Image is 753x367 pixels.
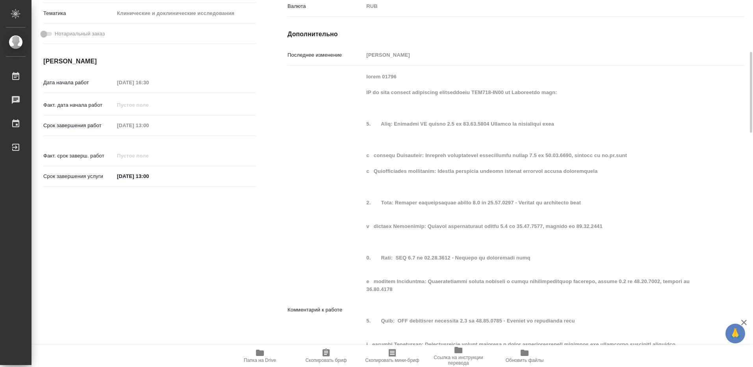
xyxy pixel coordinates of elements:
input: Пустое поле [114,77,183,88]
span: Скопировать мини-бриф [365,358,419,363]
h4: Дополнительно [287,30,744,39]
span: Нотариальный заказ [55,30,105,38]
p: Дата начала работ [43,79,114,87]
p: Срок завершения услуги [43,172,114,180]
span: 🙏 [729,325,742,342]
p: Факт. срок заверш. работ [43,152,114,160]
span: Скопировать бриф [305,358,347,363]
p: Тематика [43,9,114,17]
h4: [PERSON_NAME] [43,57,256,66]
p: Срок завершения работ [43,122,114,130]
span: Ссылка на инструкции перевода [430,355,487,366]
button: Скопировать мини-бриф [359,345,425,367]
span: Обновить файлы [506,358,544,363]
span: Папка на Drive [244,358,276,363]
input: Пустое поле [364,49,706,61]
button: Скопировать бриф [293,345,359,367]
button: 🙏 [725,324,745,343]
input: Пустое поле [114,99,183,111]
input: Пустое поле [114,150,183,161]
input: ✎ Введи что-нибудь [114,171,183,182]
p: Последнее изменение [287,51,364,59]
button: Обновить файлы [491,345,558,367]
p: Комментарий к работе [287,306,364,314]
input: Пустое поле [114,120,183,131]
p: Факт. дата начала работ [43,101,114,109]
button: Ссылка на инструкции перевода [425,345,491,367]
button: Папка на Drive [227,345,293,367]
div: Клинические и доклинические исследования [114,7,256,20]
p: Валюта [287,2,364,10]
